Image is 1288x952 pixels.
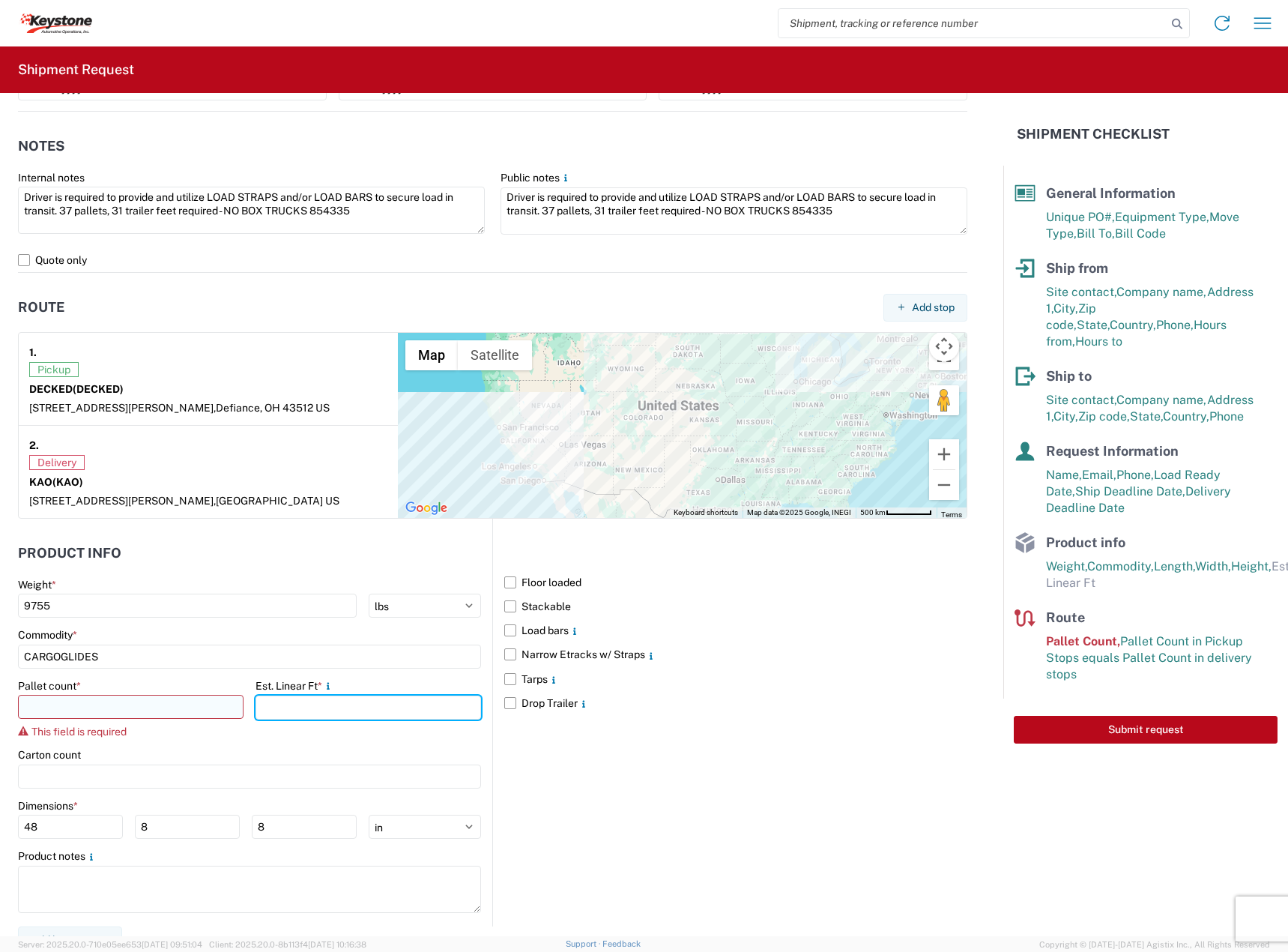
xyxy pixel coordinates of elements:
[29,362,79,377] span: Pickup
[18,61,134,79] h2: Shipment Request
[402,498,451,518] a: Open this area in Google Maps (opens a new window)
[405,340,458,370] button: Show street map
[912,301,955,315] span: Add stop
[18,578,56,591] label: Weight
[209,940,366,949] span: Client: 2025.20.0-8b113f4
[18,628,77,642] label: Commodity
[1087,559,1154,573] span: Commodity,
[18,815,123,839] input: L
[18,248,967,272] label: Quote only
[52,476,83,488] span: (KAO)
[31,726,127,738] span: This field is required
[1014,716,1278,744] button: Submit request
[29,476,83,488] strong: KAO
[1077,318,1110,332] span: State,
[29,402,216,414] span: [STREET_ADDRESS][PERSON_NAME],
[1046,443,1179,459] span: Request Information
[674,507,738,518] button: Keyboard shortcuts
[458,340,532,370] button: Show satellite imagery
[1163,409,1209,424] span: Country,
[1053,301,1078,316] span: City,
[29,455,85,470] span: Delivery
[1046,210,1115,224] span: Unique PO#,
[18,748,81,762] label: Carton count
[1046,609,1085,625] span: Route
[1156,318,1194,332] span: Phone,
[29,383,124,395] strong: DECKED
[252,815,357,839] input: H
[18,171,85,184] label: Internal notes
[883,294,967,322] button: Add stop
[256,679,334,693] label: Est. Linear Ft
[1078,409,1130,424] span: Zip code,
[1046,260,1108,276] span: Ship from
[1075,334,1122,349] span: Hours to
[1116,285,1207,299] span: Company name,
[1195,559,1231,573] span: Width,
[29,343,37,362] strong: 1.
[308,940,366,949] span: [DATE] 10:16:38
[1053,409,1078,424] span: City,
[504,691,967,715] label: Drop Trailer
[142,940,202,949] span: [DATE] 09:51:04
[860,508,886,516] span: 500 km
[941,510,962,519] a: Terms
[1046,559,1087,573] span: Weight,
[18,300,64,315] h2: Route
[1209,409,1244,424] span: Phone
[73,383,124,395] span: (DECKED)
[1231,559,1272,573] span: Height,
[216,402,330,414] span: Defiance, OH 43512 US
[1046,393,1116,407] span: Site contact,
[1110,318,1156,332] span: Country,
[1017,125,1170,143] h2: Shipment Checklist
[1046,368,1092,384] span: Ship to
[1046,634,1120,648] span: Pallet Count,
[1130,409,1163,424] span: State,
[1046,285,1116,299] span: Site contact,
[216,495,339,507] span: [GEOGRAPHIC_DATA] US
[929,331,959,361] button: Map camera controls
[566,939,603,948] a: Support
[1046,468,1082,482] span: Name,
[1046,185,1176,201] span: General Information
[504,570,967,594] label: Floor loaded
[1077,226,1115,241] span: Bill To,
[778,9,1167,37] input: Shipment, tracking or reference number
[18,940,202,949] span: Server: 2025.20.0-710e05ee653
[29,495,216,507] span: [STREET_ADDRESS][PERSON_NAME],
[18,799,78,813] label: Dimensions
[1046,634,1252,681] span: Pallet Count in Pickup Stops equals Pallet Count in delivery stops
[504,642,967,666] label: Narrow Etracks w/ Straps
[18,546,121,561] h2: Product Info
[501,171,572,184] label: Public notes
[929,470,959,500] button: Zoom out
[1116,468,1154,482] span: Phone,
[135,815,240,839] input: W
[1116,393,1207,407] span: Company name,
[856,507,937,518] button: Map Scale: 500 km per 58 pixels
[18,139,64,154] h2: Notes
[929,385,959,415] button: Drag Pegman onto the map to open Street View
[504,594,967,618] label: Stackable
[1154,559,1195,573] span: Length,
[504,618,967,642] label: Load bars
[29,436,39,455] strong: 2.
[929,439,959,469] button: Zoom in
[602,939,641,948] a: Feedback
[1039,938,1270,951] span: Copyright © [DATE]-[DATE] Agistix Inc., All Rights Reserved
[18,679,81,693] label: Pallet count
[1082,468,1116,482] span: Email,
[747,508,851,516] span: Map data ©2025 Google, INEGI
[1046,534,1125,550] span: Product info
[18,849,97,863] label: Product notes
[402,498,451,518] img: Google
[504,667,967,691] label: Tarps
[1115,226,1166,241] span: Bill Code
[1075,484,1185,498] span: Ship Deadline Date,
[1115,210,1209,224] span: Equipment Type,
